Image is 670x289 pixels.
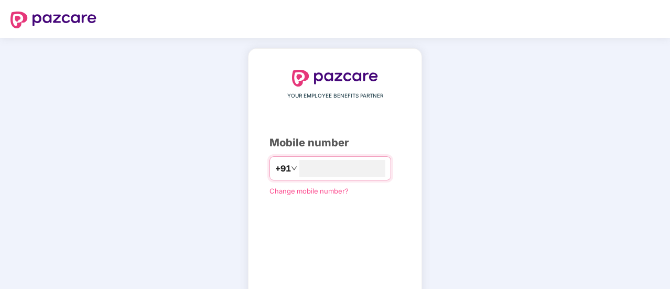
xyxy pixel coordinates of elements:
[291,165,297,172] span: down
[10,12,96,28] img: logo
[292,70,378,87] img: logo
[269,187,349,195] a: Change mobile number?
[269,135,401,151] div: Mobile number
[275,162,291,175] span: +91
[287,92,383,100] span: YOUR EMPLOYEE BENEFITS PARTNER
